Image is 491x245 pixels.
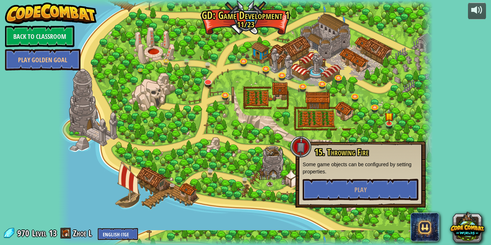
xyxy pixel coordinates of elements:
span: 13 [49,227,57,239]
span: Level [32,227,46,239]
span: 970 [17,227,31,239]
button: Adjust volume [468,3,486,19]
a: Back to Classroom [5,26,74,47]
a: Play Golden Goal [5,49,81,71]
img: level-banner-started.png [385,108,394,124]
button: Play [303,179,418,200]
p: Some game objects can be configured by setting properties. [303,161,418,175]
span: Play [354,185,367,194]
a: Zhoe L [73,227,94,239]
img: CodeCombat - Learn how to code by playing a game [5,3,97,24]
span: 15. Throwing Fire [315,146,368,158]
